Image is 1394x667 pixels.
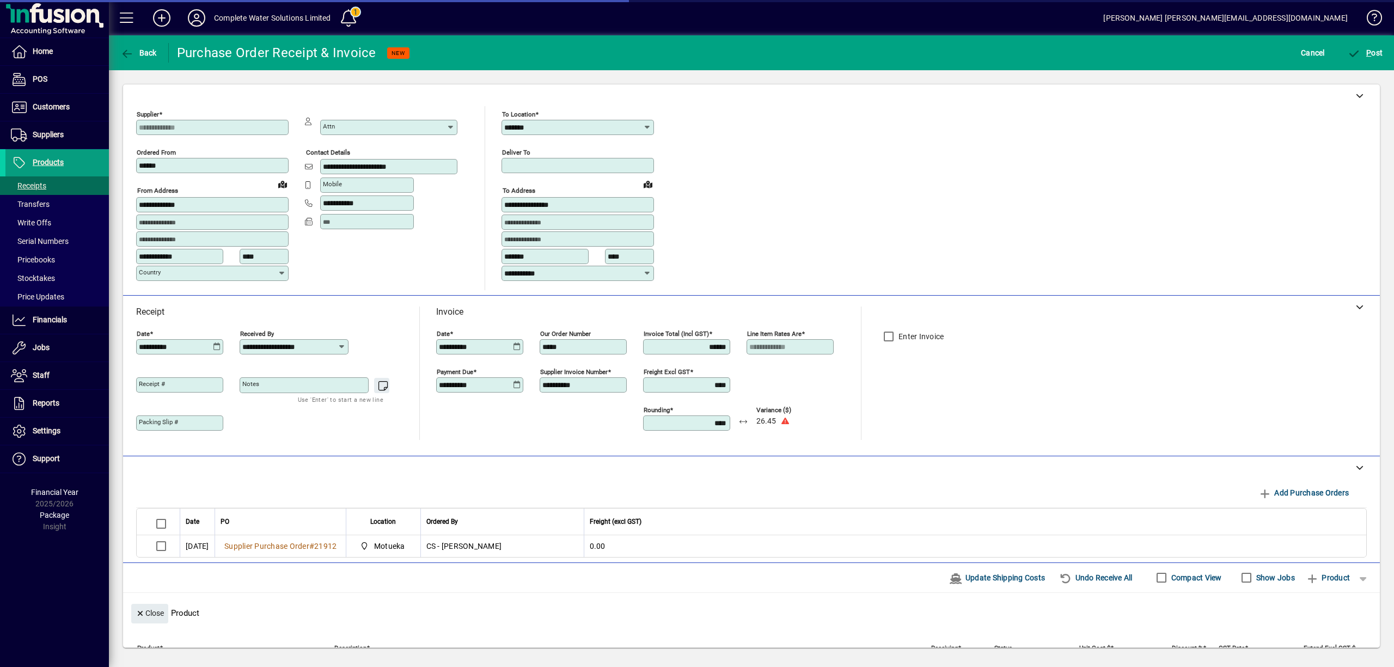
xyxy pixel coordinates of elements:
button: Add Purchase Orders [1254,483,1353,503]
a: Pricebooks [5,250,109,269]
span: Home [33,47,53,56]
span: Motueka [374,541,405,552]
button: Update Shipping Costs [945,568,1049,588]
span: Price Updates [11,292,64,301]
td: CS - [PERSON_NAME] [420,535,584,557]
mat-label: Status [994,644,1012,652]
mat-label: Receipt # [139,380,165,388]
button: Profile [179,8,214,28]
a: Serial Numbers [5,232,109,250]
span: # [309,542,314,550]
span: PO [221,516,229,528]
button: Close [131,604,168,623]
div: Complete Water Solutions Limited [214,9,331,27]
mat-label: Attn [323,123,335,130]
span: Stocktakes [11,274,55,283]
span: 21912 [314,542,337,550]
span: Pricebooks [11,255,55,264]
div: Purchase Order Receipt & Invoice [177,44,376,62]
span: Add Purchase Orders [1258,484,1349,501]
span: P [1366,48,1371,57]
button: Add [144,8,179,28]
mat-label: Product [137,644,160,652]
mat-label: Date [437,330,450,338]
a: Settings [5,418,109,445]
div: [PERSON_NAME] [PERSON_NAME][EMAIL_ADDRESS][DOMAIN_NAME] [1103,9,1348,27]
button: Cancel [1298,43,1328,63]
span: Motueka [357,540,409,553]
app-page-header-button: Back [109,43,169,63]
a: Financials [5,307,109,334]
span: Jobs [33,343,50,352]
mat-label: To location [502,111,535,118]
span: ost [1348,48,1383,57]
mat-label: Mobile [323,180,342,188]
mat-label: Freight excl GST [644,368,690,376]
a: Supplier Purchase Order#21912 [221,540,340,552]
a: Knowledge Base [1359,2,1380,38]
span: Variance ($) [756,407,822,414]
div: PO [221,516,340,528]
a: View on map [274,175,291,193]
mat-label: Deliver To [502,149,530,156]
a: Receipts [5,176,109,195]
span: Supplier Purchase Order [224,542,309,550]
a: Price Updates [5,287,109,306]
a: Reports [5,390,109,417]
mat-label: Country [139,268,161,276]
div: Product [123,593,1380,626]
mat-label: Line item rates are [747,330,802,338]
a: Customers [5,94,109,121]
span: 26.45 [756,417,776,426]
a: Transfers [5,195,109,213]
a: Stocktakes [5,269,109,287]
button: Undo Receive All [1055,568,1137,588]
button: Post [1345,43,1386,63]
a: Staff [5,362,109,389]
span: Suppliers [33,130,64,139]
mat-label: Packing Slip # [139,418,178,426]
span: Back [120,48,157,57]
span: Transfers [11,200,50,209]
td: 0.00 [584,535,1367,557]
span: Settings [33,426,60,435]
mat-label: Discount % [1172,644,1203,652]
span: Financials [33,315,67,324]
mat-label: Notes [242,380,259,388]
mat-label: Date [137,330,150,338]
mat-label: Supplier invoice number [540,368,608,376]
div: Freight (excl GST) [590,516,1353,528]
span: Date [186,516,199,528]
mat-label: Supplier [137,111,159,118]
mat-label: GST rate [1219,644,1245,652]
mat-hint: Use 'Enter' to start a new line [298,393,383,406]
span: Reports [33,399,59,407]
span: Financial Year [31,488,78,497]
a: Jobs [5,334,109,362]
label: Compact View [1169,572,1222,583]
span: Cancel [1301,44,1325,62]
button: Product [1300,568,1355,588]
mat-label: Received by [240,330,274,338]
span: NEW [392,50,405,57]
a: POS [5,66,109,93]
a: View on map [639,175,657,193]
span: Update Shipping Costs [949,569,1045,586]
label: Show Jobs [1254,572,1295,583]
mat-label: Rounding [644,406,670,414]
span: Product [1306,569,1350,586]
span: POS [33,75,47,83]
app-page-header-button: Close [129,608,171,618]
mat-label: Invoice Total (incl GST) [644,330,709,338]
span: Close [136,604,164,622]
a: Support [5,445,109,473]
span: Write Offs [11,218,51,227]
mat-label: Unit Cost $ [1079,644,1110,652]
mat-label: Extend excl GST $ [1304,644,1355,652]
a: Suppliers [5,121,109,149]
span: Freight (excl GST) [590,516,641,528]
a: Write Offs [5,213,109,232]
mat-label: Description [334,644,366,652]
span: Serial Numbers [11,237,69,246]
span: Customers [33,102,70,111]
